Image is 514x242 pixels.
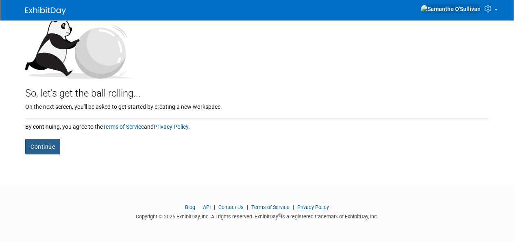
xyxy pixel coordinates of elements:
[297,204,329,210] a: Privacy Policy
[196,204,202,210] span: |
[420,4,481,13] img: Samantha O'Sullivan
[278,213,281,218] sup: ®
[185,204,195,210] a: Blog
[25,7,66,15] img: ExhibitDay
[218,204,244,210] a: Contact Us
[203,204,211,210] a: API
[25,101,489,111] div: On the next screen, you'll be asked to get started by creating a new workspace.
[25,119,489,131] div: By continuing, you agree to the and .
[291,204,296,210] span: |
[212,204,217,210] span: |
[154,123,188,130] a: Privacy Policy
[25,79,489,101] div: So, let's get the ball rolling...
[245,204,250,210] span: |
[103,123,144,130] a: Terms of Service
[251,204,290,210] a: Terms of Service
[25,9,135,79] img: Let's get the ball rolling
[25,139,60,154] button: Continue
